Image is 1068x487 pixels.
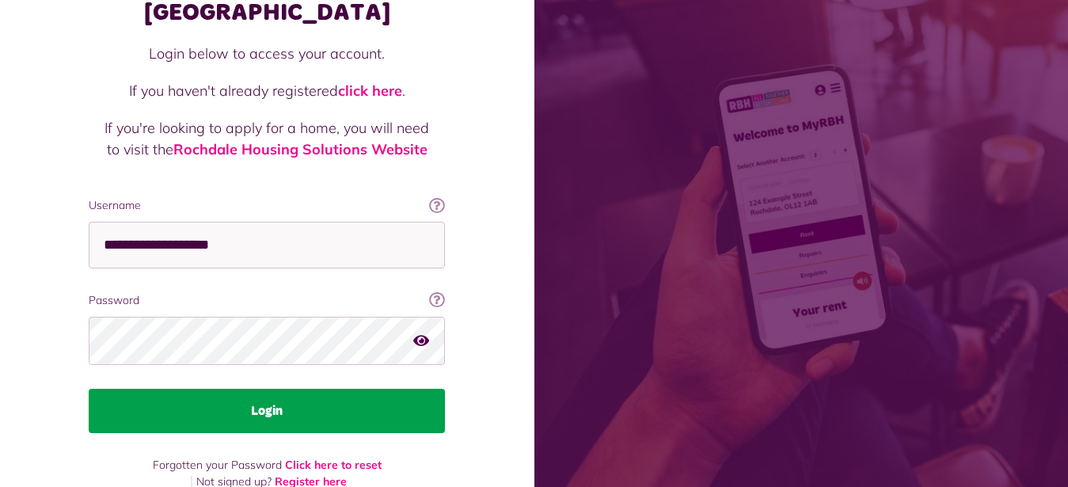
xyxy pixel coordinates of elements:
[105,43,429,64] p: Login below to access your account.
[338,82,402,100] a: click here
[89,389,445,433] button: Login
[105,117,429,160] p: If you're looking to apply for a home, you will need to visit the
[153,458,282,472] span: Forgotten your Password
[89,197,445,214] label: Username
[89,292,445,309] label: Password
[105,80,429,101] p: If you haven't already registered .
[173,140,428,158] a: Rochdale Housing Solutions Website
[285,458,382,472] a: Click here to reset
